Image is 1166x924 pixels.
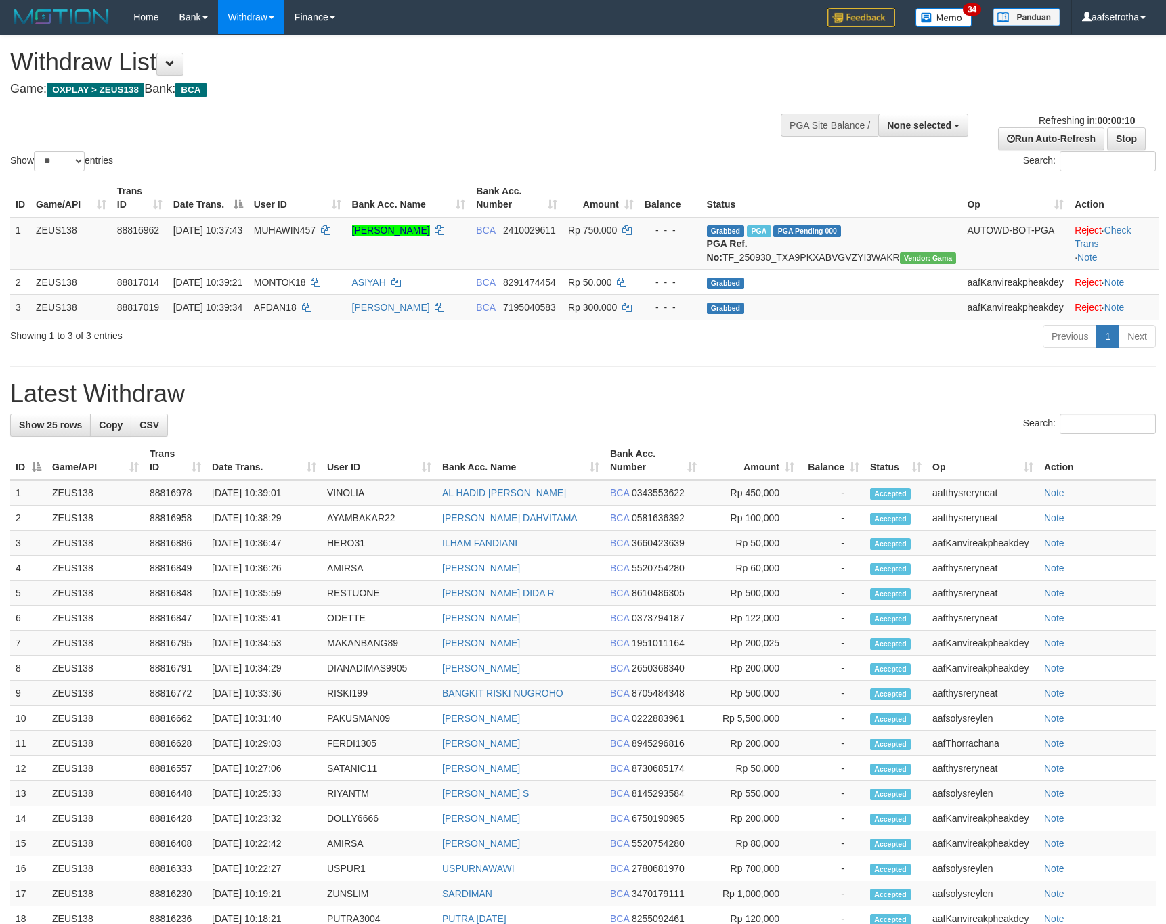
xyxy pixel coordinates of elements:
a: Run Auto-Refresh [998,127,1104,150]
th: Balance: activate to sort column ascending [800,441,865,480]
a: [PERSON_NAME] [352,302,430,313]
span: AFDAN18 [254,302,297,313]
h4: Game: Bank: [10,83,764,96]
span: MONTOK18 [254,277,306,288]
td: 88816662 [144,706,207,731]
td: Rp 122,000 [702,606,800,631]
span: 88817019 [117,302,159,313]
span: Rp 750.000 [568,225,617,236]
td: aafthysreryneat [927,581,1039,606]
h1: Latest Withdraw [10,380,1156,408]
span: MUHAWIN457 [254,225,316,236]
label: Search: [1023,414,1156,434]
td: - [800,556,865,581]
select: Showentries [34,151,85,171]
a: [PERSON_NAME] [442,838,520,849]
span: 88816962 [117,225,159,236]
td: - [800,531,865,556]
div: PGA Site Balance / [781,114,878,137]
td: 14 [10,806,47,831]
td: MAKANBANG89 [322,631,437,656]
span: BCA [476,302,495,313]
th: Action [1039,441,1156,480]
td: ZEUS138 [47,706,144,731]
td: aafthysreryneat [927,506,1039,531]
a: [PERSON_NAME] [442,813,520,824]
span: BCA [610,788,629,799]
span: BCA [610,487,629,498]
th: Action [1069,179,1159,217]
label: Show entries [10,151,113,171]
td: 88816628 [144,731,207,756]
td: [DATE] 10:36:26 [207,556,322,581]
td: [DATE] 10:25:33 [207,781,322,806]
td: [DATE] 10:31:40 [207,706,322,731]
td: ZEUS138 [47,806,144,831]
h1: Withdraw List [10,49,764,76]
td: 88816848 [144,581,207,606]
td: ZEUS138 [47,581,144,606]
span: Copy 8730685174 to clipboard [632,763,685,774]
th: Date Trans.: activate to sort column descending [168,179,249,217]
span: BCA [610,638,629,648]
td: Rp 200,000 [702,806,800,831]
span: PGA Pending [773,225,841,237]
span: Copy 5520754280 to clipboard [632,563,685,573]
a: Note [1044,688,1064,699]
span: Accepted [870,764,911,775]
a: [PERSON_NAME] S [442,788,529,799]
div: Showing 1 to 3 of 3 entries [10,324,476,343]
td: RIYANTM [322,781,437,806]
a: Note [1104,277,1125,288]
a: [PERSON_NAME] [442,763,520,774]
th: Bank Acc. Name: activate to sort column ascending [347,179,471,217]
td: - [800,681,865,706]
th: Status: activate to sort column ascending [865,441,927,480]
td: aafthysreryneat [927,606,1039,631]
td: ZEUS138 [47,656,144,681]
span: BCA [610,563,629,573]
td: aafThorrachana [927,731,1039,756]
td: - [800,731,865,756]
span: Grabbed [707,303,745,314]
th: Bank Acc. Name: activate to sort column ascending [437,441,605,480]
span: Copy 8291474454 to clipboard [503,277,556,288]
a: Stop [1107,127,1146,150]
td: Rp 100,000 [702,506,800,531]
span: Copy 8145293584 to clipboard [632,788,685,799]
span: Accepted [870,713,911,725]
td: aafKanvireakpheakdey [927,656,1039,681]
td: 13 [10,781,47,806]
td: ZEUS138 [47,531,144,556]
td: 3 [10,294,30,320]
a: Note [1077,252,1098,263]
td: Rp 50,000 [702,756,800,781]
td: aafKanvireakpheakdey [962,294,1069,320]
td: - [800,480,865,506]
td: VINOLIA [322,480,437,506]
a: Show 25 rows [10,414,91,437]
td: Rp 60,000 [702,556,800,581]
td: DIANADIMAS9905 [322,656,437,681]
td: Rp 5,500,000 [702,706,800,731]
td: Rp 200,000 [702,656,800,681]
a: Reject [1075,277,1102,288]
span: Accepted [870,739,911,750]
span: Accepted [870,663,911,675]
span: BCA [610,713,629,724]
td: [DATE] 10:36:47 [207,531,322,556]
td: 2 [10,269,30,294]
td: 10 [10,706,47,731]
td: ZEUS138 [30,217,112,270]
td: 88816978 [144,480,207,506]
a: [PERSON_NAME] [442,738,520,749]
span: Copy 6750190985 to clipboard [632,813,685,824]
td: - [800,806,865,831]
button: None selected [878,114,968,137]
a: [PERSON_NAME] DIDA R [442,588,555,598]
td: SATANIC11 [322,756,437,781]
span: Vendor URL: https://trx31.1velocity.biz [900,252,957,264]
a: ILHAM FANDIANI [442,537,517,548]
th: User ID: activate to sort column ascending [249,179,347,217]
a: 1 [1096,325,1119,348]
